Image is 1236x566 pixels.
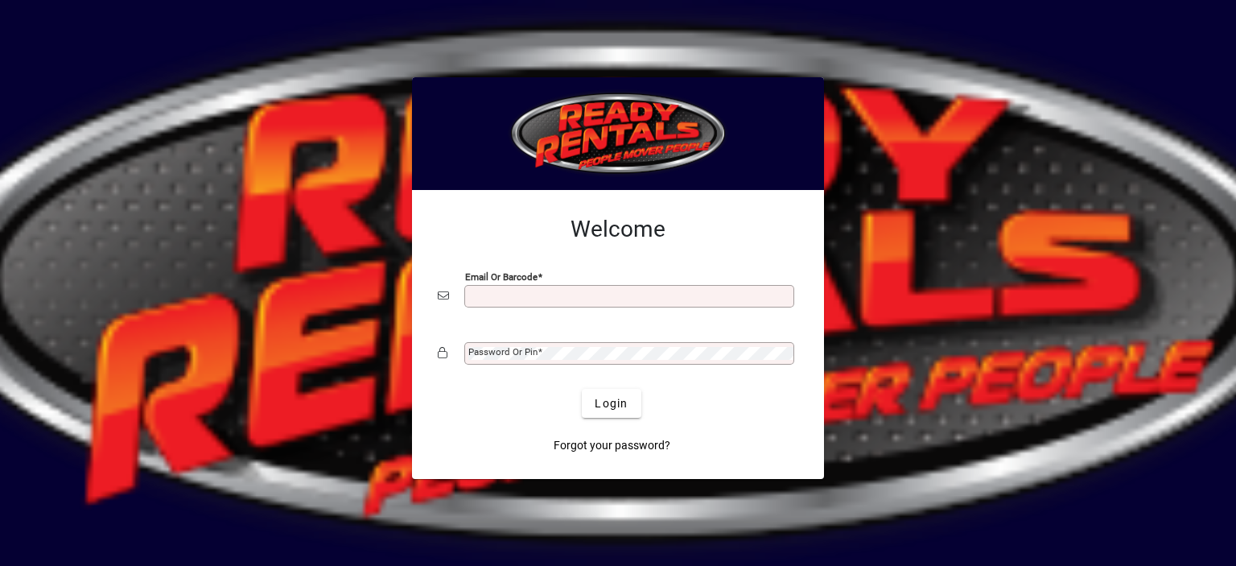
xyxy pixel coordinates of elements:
[547,431,677,460] a: Forgot your password?
[438,216,798,243] h2: Welcome
[582,389,641,418] button: Login
[554,437,670,454] span: Forgot your password?
[595,395,628,412] span: Login
[468,346,538,357] mat-label: Password or Pin
[465,271,538,283] mat-label: Email or Barcode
